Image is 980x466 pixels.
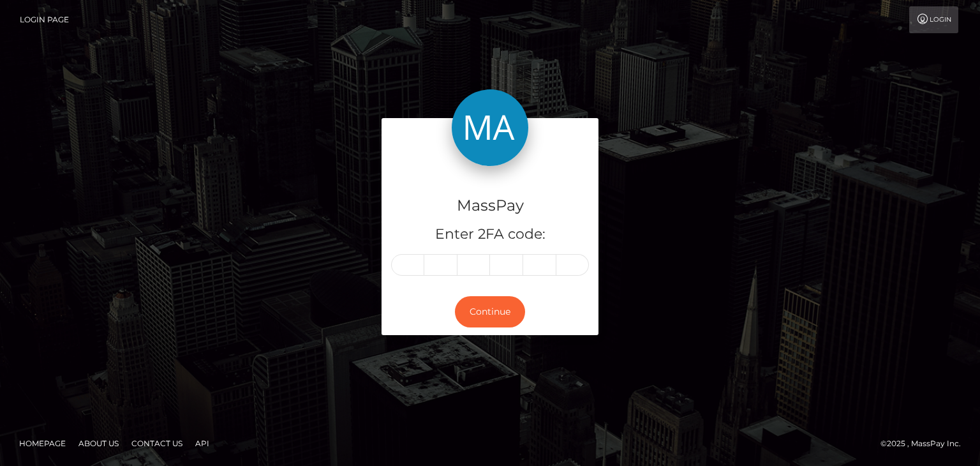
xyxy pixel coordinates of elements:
[452,89,528,166] img: MassPay
[391,195,589,217] h4: MassPay
[14,433,71,453] a: Homepage
[190,433,214,453] a: API
[880,437,970,451] div: © 2025 , MassPay Inc.
[910,6,958,33] a: Login
[391,225,589,244] h5: Enter 2FA code:
[73,433,124,453] a: About Us
[20,6,69,33] a: Login Page
[126,433,188,453] a: Contact Us
[455,296,525,327] button: Continue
